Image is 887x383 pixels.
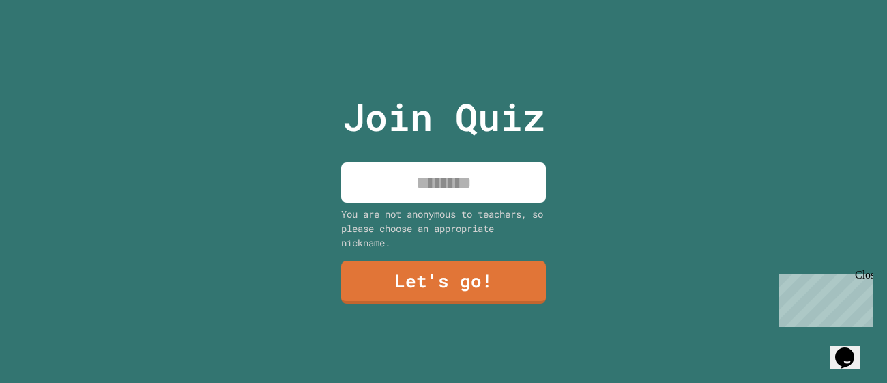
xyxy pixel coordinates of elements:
[830,328,873,369] iframe: chat widget
[774,269,873,327] iframe: chat widget
[341,207,546,250] div: You are not anonymous to teachers, so please choose an appropriate nickname.
[343,89,545,145] p: Join Quiz
[341,261,546,304] a: Let's go!
[5,5,94,87] div: Chat with us now!Close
